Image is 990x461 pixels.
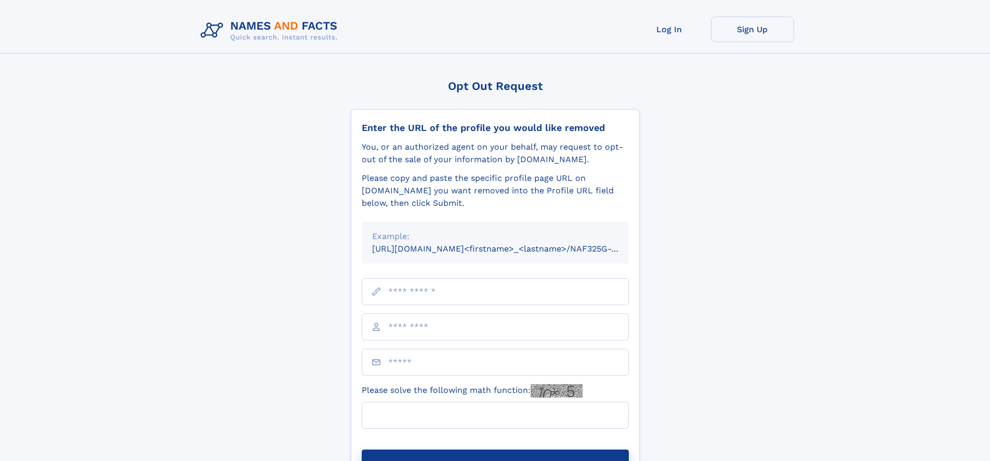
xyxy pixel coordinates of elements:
[196,17,346,45] img: Logo Names and Facts
[362,141,629,166] div: You, or an authorized agent on your behalf, may request to opt-out of the sale of your informatio...
[372,244,649,254] small: [URL][DOMAIN_NAME]<firstname>_<lastname>/NAF325G-xxxxxxxx
[372,230,618,243] div: Example:
[628,17,711,42] a: Log In
[711,17,794,42] a: Sign Up
[362,172,629,209] div: Please copy and paste the specific profile page URL on [DOMAIN_NAME] you want removed into the Pr...
[362,384,583,398] label: Please solve the following math function:
[351,80,640,93] div: Opt Out Request
[362,122,629,134] div: Enter the URL of the profile you would like removed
